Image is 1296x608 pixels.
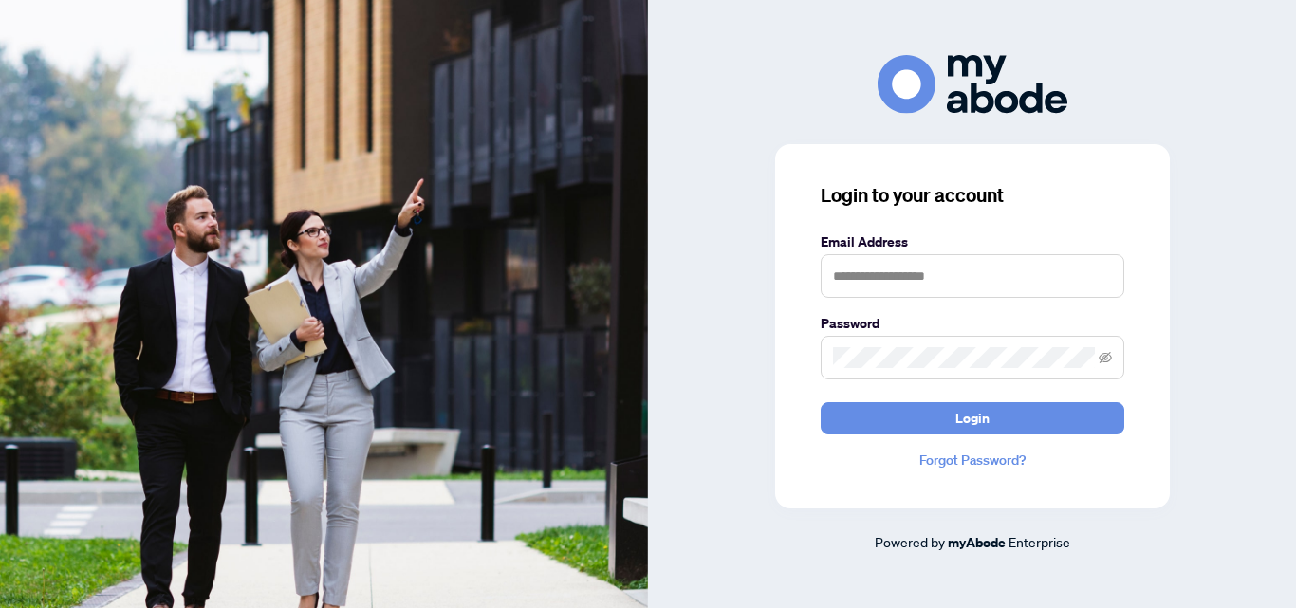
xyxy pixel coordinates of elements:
h3: Login to your account [821,182,1124,209]
span: eye-invisible [1099,351,1112,364]
img: ma-logo [878,55,1067,113]
a: Forgot Password? [821,450,1124,470]
span: Login [955,403,990,433]
span: Enterprise [1009,533,1070,550]
button: Login [821,402,1124,434]
label: Password [821,313,1124,334]
a: myAbode [948,532,1006,553]
label: Email Address [821,231,1124,252]
span: Powered by [875,533,945,550]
